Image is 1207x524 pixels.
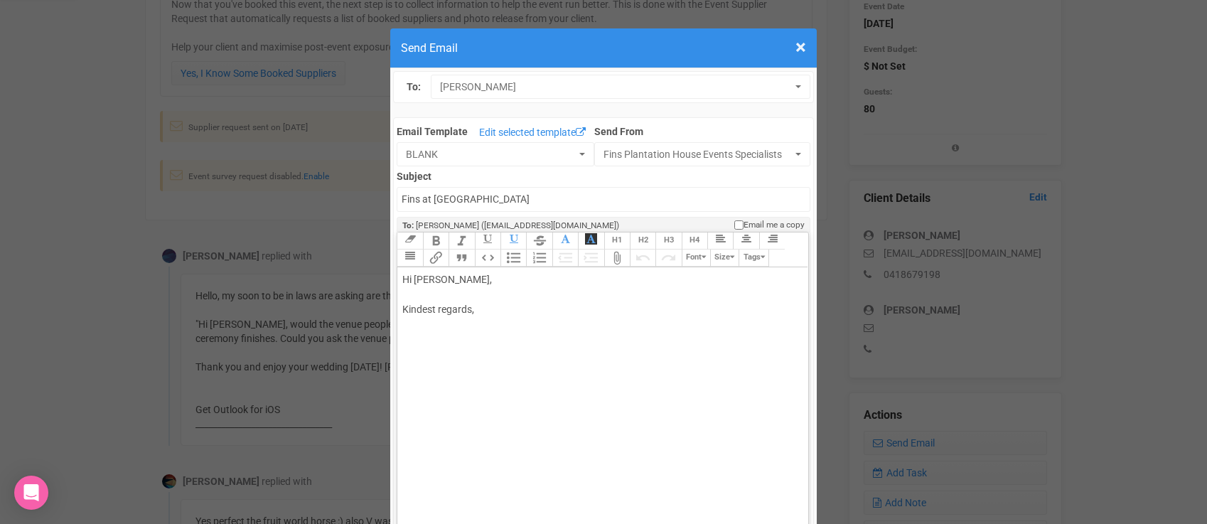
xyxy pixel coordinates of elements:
[552,232,578,250] button: Font Colour
[440,80,791,94] span: [PERSON_NAME]
[603,147,792,161] span: Fins Plantation House Events Specialists
[655,250,681,267] button: Redo
[707,232,733,250] button: Align Left
[397,166,810,183] label: Subject
[682,232,707,250] button: Heading 4
[604,232,630,250] button: Heading 1
[500,250,526,267] button: Bullets
[630,232,655,250] button: Heading 2
[526,250,552,267] button: Numbers
[578,250,603,267] button: Increase Level
[397,124,468,139] label: Email Template
[526,232,552,250] button: Strikethrough
[397,250,422,267] button: Align Justified
[423,232,449,250] button: Bold
[795,36,806,59] span: ×
[759,232,785,250] button: Align Right
[604,250,630,267] button: Attach Files
[690,235,699,245] span: H4
[655,232,681,250] button: Heading 3
[402,220,414,230] strong: To:
[402,272,798,347] div: Hi [PERSON_NAME], Kindest regards,
[475,232,500,250] button: Underline
[406,147,576,161] span: BLANK
[449,232,474,250] button: Italic
[594,122,810,139] label: Send From
[449,250,474,267] button: Quote
[682,250,710,267] button: Font
[744,219,805,231] span: Email me a copy
[14,476,48,510] div: Open Intercom Messenger
[407,80,421,95] label: To:
[500,232,526,250] button: Underline Colour
[416,220,619,230] span: [PERSON_NAME] ([EMAIL_ADDRESS][DOMAIN_NAME])
[552,250,578,267] button: Decrease Level
[733,232,758,250] button: Align Center
[612,235,622,245] span: H1
[638,235,648,245] span: H2
[475,250,500,267] button: Code
[423,250,449,267] button: Link
[664,235,674,245] span: H3
[739,250,769,267] button: Tags
[476,124,589,142] a: Edit selected template
[710,250,739,267] button: Size
[397,232,422,250] button: Clear Formatting at cursor
[630,250,655,267] button: Undo
[578,232,603,250] button: Font Background
[401,39,806,57] h4: Send Email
